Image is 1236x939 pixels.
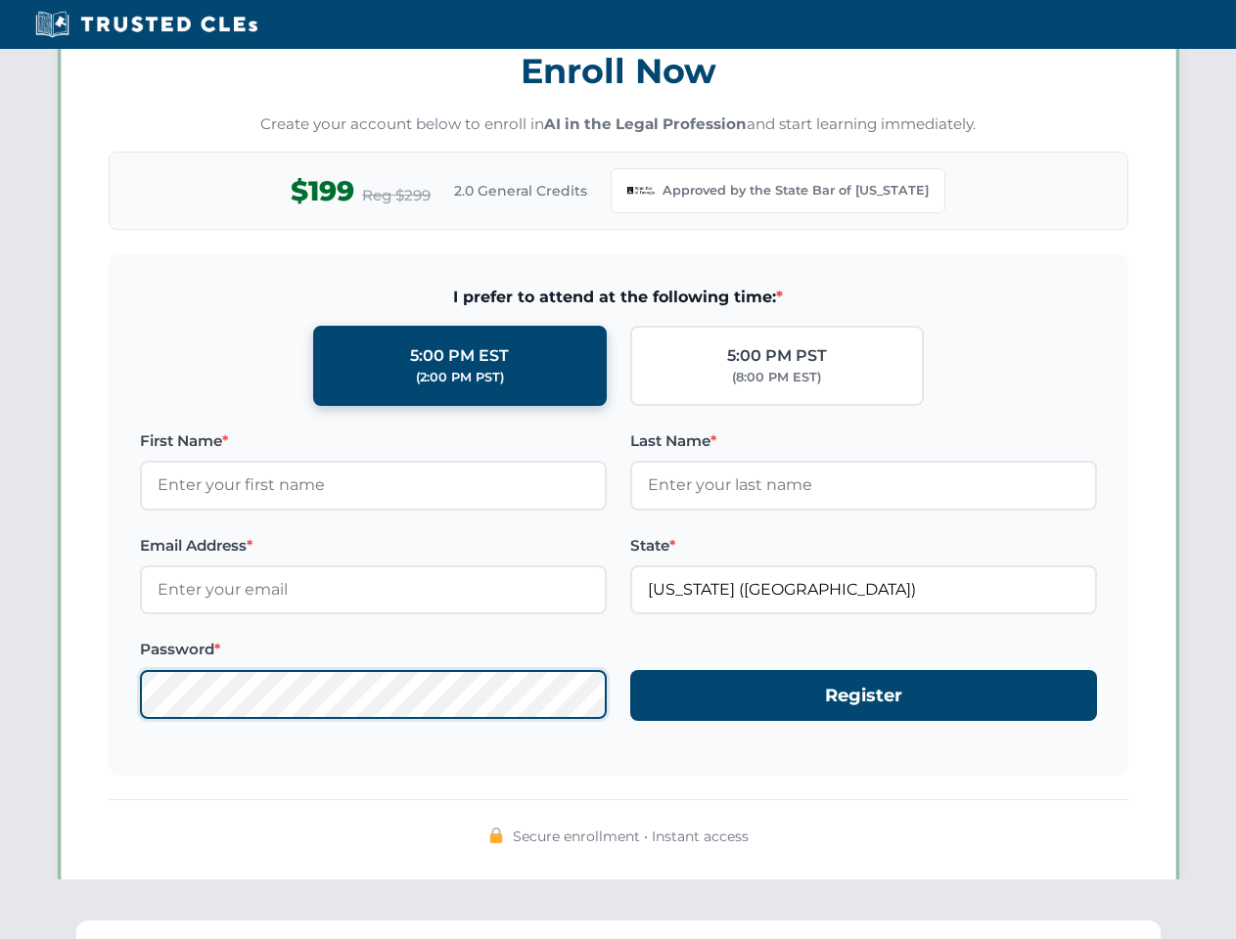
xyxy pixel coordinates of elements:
input: Enter your email [140,565,607,614]
img: 🔒 [488,827,504,843]
span: Approved by the State Bar of [US_STATE] [663,181,929,201]
img: Trusted CLEs [29,10,263,39]
div: (2:00 PM PST) [416,368,504,387]
label: State [630,534,1097,558]
label: Email Address [140,534,607,558]
div: 5:00 PM PST [727,343,827,369]
label: First Name [140,429,607,453]
input: Enter your first name [140,461,607,510]
input: Georgia (GA) [630,565,1097,614]
p: Create your account below to enroll in and start learning immediately. [109,113,1128,136]
span: $199 [291,169,354,213]
img: Georgia Bar [627,177,655,204]
label: Password [140,638,607,661]
div: (8:00 PM EST) [732,368,821,387]
span: I prefer to attend at the following time: [140,285,1097,310]
h3: Enroll Now [109,40,1128,102]
span: Reg $299 [362,184,431,207]
button: Register [630,670,1097,722]
div: 5:00 PM EST [410,343,509,369]
strong: AI in the Legal Profession [544,114,747,133]
label: Last Name [630,429,1097,453]
input: Enter your last name [630,461,1097,510]
span: Secure enrollment • Instant access [513,826,749,847]
span: 2.0 General Credits [454,180,587,201]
